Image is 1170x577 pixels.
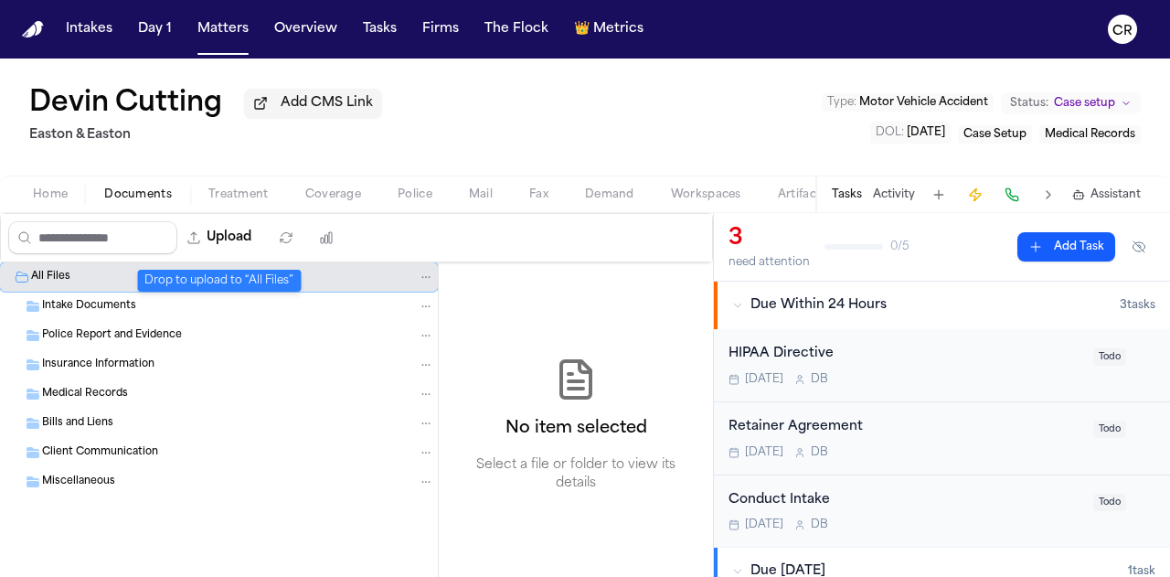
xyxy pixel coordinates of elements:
span: Fax [529,187,548,202]
button: Due Within 24 Hours3tasks [714,282,1170,329]
button: Make a Call [999,182,1025,208]
p: Select a file or folder to view its details [461,456,691,493]
span: Insurance Information [42,358,154,373]
div: Open task: Retainer Agreement [714,402,1170,475]
span: Case Setup [963,129,1026,140]
button: Intakes [58,13,120,46]
a: Home [22,21,44,38]
span: Todo [1093,494,1126,511]
span: D B [811,372,828,387]
button: Hide completed tasks (⌘⇧H) [1122,232,1155,262]
span: 0 / 5 [890,240,909,254]
button: Add Task [1017,232,1115,262]
div: Open task: Conduct Intake [714,475,1170,548]
span: Miscellaneous [42,475,115,490]
button: Tasks [356,13,404,46]
span: D B [811,445,828,460]
button: Firms [415,13,466,46]
button: Tasks [832,187,862,202]
button: Add Task [926,182,952,208]
span: Add CMS Link [281,94,373,112]
span: Police Report and Evidence [42,328,182,344]
button: Edit Type: Motor Vehicle Accident [822,93,994,112]
button: Day 1 [131,13,179,46]
span: All Files [31,270,70,285]
span: 3 task s [1120,298,1155,313]
span: [DATE] [745,518,783,532]
span: [DATE] [745,445,783,460]
span: Todo [1093,348,1126,366]
span: Motor Vehicle Accident [859,97,988,108]
div: Retainer Agreement [729,417,1082,438]
button: Edit DOL: 2025-09-06 [870,122,951,144]
span: Mail [469,187,493,202]
h1: Devin Cutting [29,88,222,121]
div: Conduct Intake [729,490,1082,511]
img: Finch Logo [22,21,44,38]
span: Home [33,187,68,202]
span: Medical Records [42,387,128,402]
button: The Flock [477,13,556,46]
div: 3 [729,224,810,253]
span: Bills and Liens [42,416,113,432]
h2: Easton & Easton [29,124,382,146]
span: Type : [827,97,856,108]
span: Workspaces [671,187,741,202]
button: Matters [190,13,256,46]
span: Case setup [1054,96,1115,111]
span: Treatment [208,187,269,202]
span: D B [811,518,828,532]
button: Edit matter name [29,88,222,121]
div: HIPAA Directive [729,344,1082,365]
button: Activity [873,187,915,202]
span: [DATE] [745,372,783,387]
span: Intake Documents [42,299,136,315]
span: Medical Records [1045,129,1135,140]
span: Todo [1093,421,1126,438]
button: Upload [177,221,262,254]
span: Documents [104,187,172,202]
button: Add CMS Link [244,89,382,118]
button: Create Immediate Task [963,182,988,208]
span: Status: [1010,96,1048,111]
div: need attention [729,255,810,270]
h2: No item selected [505,416,647,442]
button: crownMetrics [567,13,651,46]
span: Client Communication [42,445,158,461]
span: [DATE] [907,127,945,138]
button: Overview [267,13,345,46]
button: Edit service: Medical Records [1039,125,1141,144]
span: DOL : [876,127,904,138]
button: Change status from Case setup [1001,92,1141,114]
span: Demand [585,187,634,202]
span: Police [398,187,432,202]
span: Due Within 24 Hours [750,296,887,315]
span: Assistant [1090,187,1141,202]
div: Open task: HIPAA Directive [714,329,1170,402]
span: Coverage [305,187,361,202]
span: Artifacts [778,187,827,202]
input: Search files [8,221,177,254]
button: Assistant [1072,187,1141,202]
button: Edit service: Case Setup [958,125,1032,144]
